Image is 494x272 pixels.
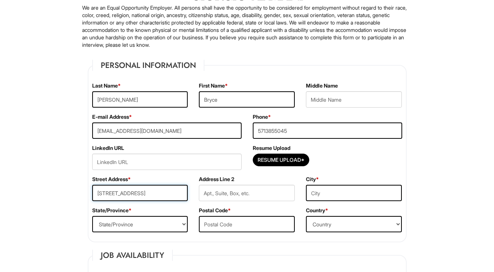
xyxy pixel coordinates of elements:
[306,185,402,201] input: City
[199,82,228,89] label: First Name
[199,176,234,183] label: Address Line 2
[253,154,309,166] button: Resume Upload*Resume Upload*
[253,113,271,121] label: Phone
[92,113,132,121] label: E-mail Address
[306,176,319,183] label: City
[306,91,402,108] input: Middle Name
[92,60,204,71] legend: Personal Information
[92,250,173,261] legend: Job Availability
[306,207,328,214] label: Country
[199,185,295,201] input: Apt., Suite, Box, etc.
[92,216,188,232] select: State/Province
[253,122,402,139] input: Phone
[253,144,290,152] label: Resume Upload
[199,216,295,232] input: Postal Code
[92,144,124,152] label: LinkedIn URL
[92,185,188,201] input: Street Address
[92,91,188,108] input: Last Name
[306,82,338,89] label: Middle Name
[199,207,231,214] label: Postal Code
[92,176,131,183] label: Street Address
[199,91,295,108] input: First Name
[92,82,121,89] label: Last Name
[92,154,242,170] input: LinkedIn URL
[306,216,402,232] select: Country
[92,122,242,139] input: E-mail Address
[92,207,132,214] label: State/Province
[82,4,412,49] p: We are an Equal Opportunity Employer. All persons shall have the opportunity to be considered for...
